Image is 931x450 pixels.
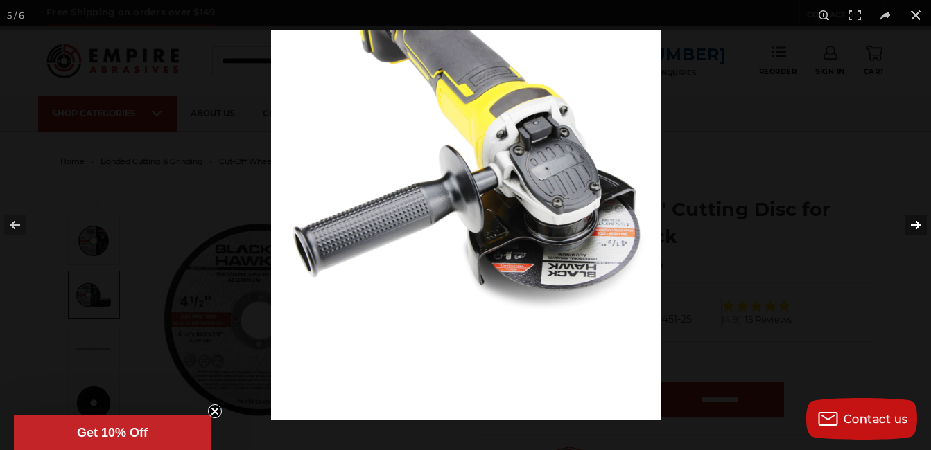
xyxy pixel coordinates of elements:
[806,398,917,440] button: Contact us
[208,404,222,418] button: Close teaser
[14,415,211,450] div: Get 10% OffClose teaser
[77,426,148,440] span: Get 10% Off
[271,30,661,420] img: bha-cutting-disc-aluminum-4-1_2-inch-grinder-attachment__54550.1704825693.jpg
[844,413,908,426] span: Contact us
[882,190,931,260] button: Next (arrow right)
